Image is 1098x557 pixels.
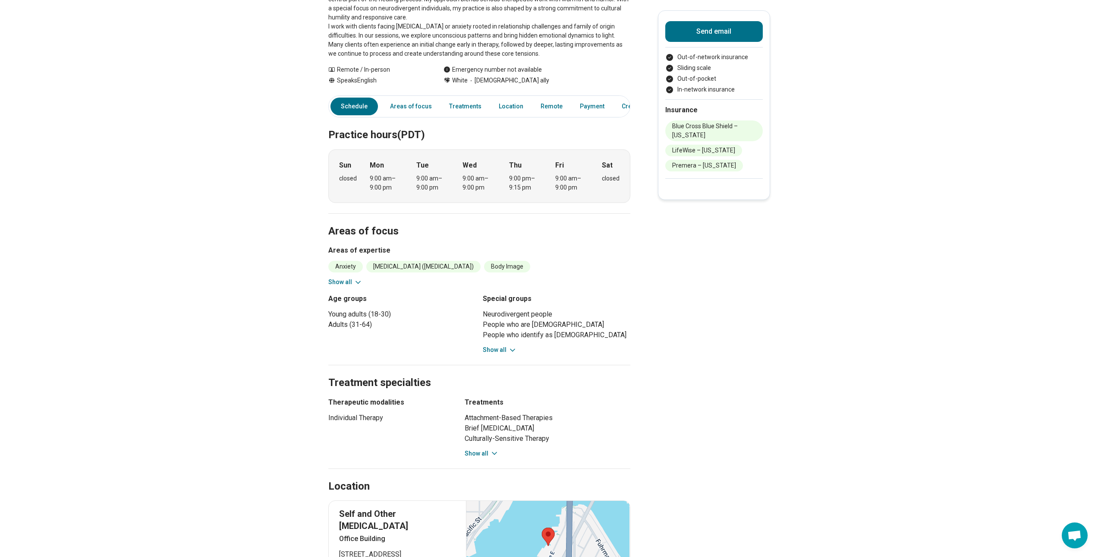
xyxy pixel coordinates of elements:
li: Sliding scale [665,63,763,73]
p: Office Building [339,534,456,544]
div: 9:00 am – 9:00 pm [555,174,588,192]
li: People who identify as [DEMOGRAPHIC_DATA] [483,330,630,340]
li: Culturally-Sensitive Therapy [465,434,630,444]
strong: Wed [462,160,477,171]
li: Brief [MEDICAL_DATA] [465,423,630,434]
div: 9:00 pm – 9:15 pm [509,174,542,192]
strong: Thu [509,160,522,171]
h3: Treatments [465,397,630,408]
li: [MEDICAL_DATA] ([MEDICAL_DATA]) [366,261,481,272]
ul: Payment options [665,53,763,94]
strong: Tue [416,160,429,171]
h2: Insurance [665,105,763,115]
strong: Sun [339,160,351,171]
a: Credentials [617,98,660,115]
div: 9:00 am – 9:00 pm [370,174,403,192]
li: People who are [DEMOGRAPHIC_DATA] [483,320,630,330]
span: White [452,76,468,85]
h3: Age groups [328,294,476,304]
li: Out-of-network insurance [665,53,763,62]
div: closed [339,174,357,183]
li: LifeWise – [US_STATE] [665,145,742,156]
a: Location [494,98,529,115]
li: In-network insurance [665,85,763,94]
h2: Areas of focus [328,203,630,239]
a: Payment [575,98,610,115]
a: Remote [535,98,568,115]
h3: Special groups [483,294,630,304]
button: Show all [465,449,499,458]
div: Speaks English [328,76,426,85]
h3: Areas of expertise [328,245,630,256]
li: Attachment-Based Therapies [465,413,630,423]
div: 9:00 am – 9:00 pm [462,174,496,192]
li: Adults (31-64) [328,320,476,330]
strong: Sat [602,160,613,171]
h3: Therapeutic modalities [328,397,449,408]
p: Self and Other [MEDICAL_DATA] [339,508,456,532]
li: Premera – [US_STATE] [665,160,743,171]
span: [DEMOGRAPHIC_DATA] ally [468,76,549,85]
button: Send email [665,21,763,42]
a: Areas of focus [385,98,437,115]
div: Emergency number not available [444,65,542,74]
div: Open chat [1062,522,1088,548]
div: 9:00 am – 9:00 pm [416,174,450,192]
div: When does the program meet? [328,149,630,203]
div: closed [602,174,620,183]
div: Remote / In-person [328,65,426,74]
li: Body Image [484,261,530,272]
button: Show all [328,278,362,287]
li: Blue Cross Blue Shield – [US_STATE] [665,120,763,141]
button: Show all [483,345,517,354]
li: Neurodivergent people [483,309,630,320]
li: Young adults (18-30) [328,309,476,320]
li: Out-of-pocket [665,74,763,83]
a: Treatments [444,98,487,115]
li: Anxiety [328,261,363,272]
h2: Location [328,479,370,494]
h2: Treatment specialties [328,355,630,390]
strong: Mon [370,160,384,171]
strong: Fri [555,160,564,171]
h2: Practice hours (PDT) [328,107,630,142]
a: Schedule [330,98,378,115]
li: Individual Therapy [328,413,449,423]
